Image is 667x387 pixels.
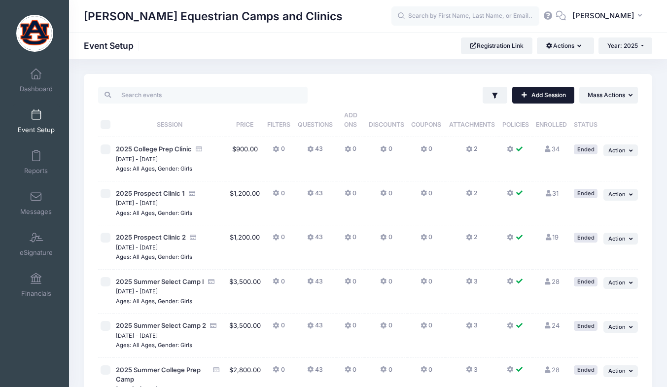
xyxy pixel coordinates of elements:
[345,365,356,380] button: 0
[391,6,539,26] input: Search by First Name, Last Name, or Email...
[544,189,559,197] a: 31
[116,253,192,260] small: Ages: All Ages, Gender: Girls
[226,137,264,181] td: $900.00
[116,210,192,216] small: Ages: All Ages, Gender: Girls
[544,366,560,374] a: 28
[345,189,356,203] button: 0
[210,322,217,329] i: Accepting Credit Card Payments
[345,233,356,247] button: 0
[512,87,574,104] a: Add Session
[380,189,392,203] button: 0
[24,167,48,175] span: Reports
[273,277,284,291] button: 0
[544,278,560,285] a: 28
[537,37,594,54] button: Actions
[466,144,478,159] button: 2
[608,279,626,286] span: Action
[345,144,356,159] button: 0
[574,321,597,330] div: Ended
[212,367,220,373] i: Accepting Credit Card Payments
[116,332,158,339] small: [DATE] - [DATE]
[608,235,626,242] span: Action
[226,314,264,358] td: $3,500.00
[608,367,626,374] span: Action
[408,104,445,137] th: Coupons
[466,321,478,335] button: 3
[566,5,652,28] button: [PERSON_NAME]
[307,277,323,291] button: 43
[13,145,60,179] a: Reports
[307,321,323,335] button: 43
[411,121,441,128] span: Coupons
[98,87,308,104] input: Search events
[365,104,408,137] th: Discounts
[603,365,638,377] button: Action
[608,191,626,198] span: Action
[116,189,185,197] span: 2025 Prospect Clinic 1
[421,365,432,380] button: 0
[445,104,499,137] th: Attachments
[461,37,532,54] a: Registration Link
[13,227,60,261] a: eSignature
[298,121,333,128] span: Questions
[20,248,53,257] span: eSignature
[579,87,638,104] button: Mass Actions
[273,365,284,380] button: 0
[369,121,404,128] span: Discounts
[572,10,634,21] span: [PERSON_NAME]
[598,37,652,54] button: Year: 2025
[307,144,323,159] button: 43
[574,144,597,154] div: Ended
[20,208,52,216] span: Messages
[226,270,264,314] td: $3,500.00
[84,40,142,51] h1: Event Setup
[603,233,638,245] button: Action
[208,279,215,285] i: Accepting Credit Card Payments
[307,189,323,203] button: 43
[499,104,532,137] th: Policies
[466,233,478,247] button: 2
[307,233,323,247] button: 43
[603,189,638,201] button: Action
[116,165,192,172] small: Ages: All Ages, Gender: Girls
[607,42,638,49] span: Year: 2025
[502,121,529,128] span: Policies
[116,298,192,305] small: Ages: All Ages, Gender: Girls
[13,104,60,139] a: Event Setup
[21,289,51,298] span: Financials
[307,365,323,380] button: 43
[116,278,204,285] span: 2025 Summer Select Camp I
[466,365,478,380] button: 3
[574,189,597,198] div: Ended
[16,15,53,52] img: Jessica Braswell Equestrian Camps and Clinics
[544,321,560,329] a: 24
[608,323,626,330] span: Action
[588,91,625,99] span: Mass Actions
[116,233,186,241] span: 2025 Prospect Clinic 2
[226,225,264,270] td: $1,200.00
[421,144,432,159] button: 0
[189,234,197,241] i: Accepting Credit Card Payments
[544,233,559,241] a: 19
[380,365,392,380] button: 0
[421,189,432,203] button: 0
[449,121,495,128] span: Attachments
[603,144,638,156] button: Action
[532,104,571,137] th: Enrolled
[264,104,294,137] th: Filters
[116,288,158,295] small: [DATE] - [DATE]
[13,268,60,302] a: Financials
[466,277,478,291] button: 3
[603,321,638,333] button: Action
[380,321,392,335] button: 0
[18,126,55,134] span: Event Setup
[13,186,60,220] a: Messages
[608,147,626,154] span: Action
[116,156,158,163] small: [DATE] - [DATE]
[421,277,432,291] button: 0
[574,233,597,242] div: Ended
[116,366,201,384] span: 2025 Summer College Prep Camp
[116,244,158,251] small: [DATE] - [DATE]
[20,85,53,93] span: Dashboard
[380,277,392,291] button: 0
